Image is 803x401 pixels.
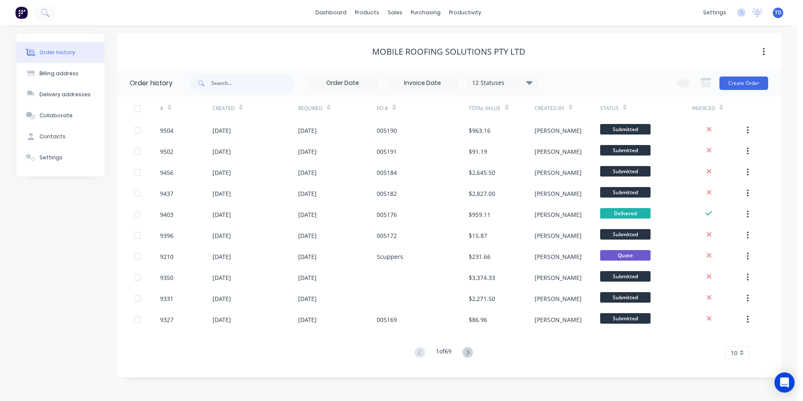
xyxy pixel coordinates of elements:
[16,105,105,126] button: Collaborate
[377,168,397,177] div: 005184
[298,294,317,303] div: [DATE]
[311,6,351,19] a: dashboard
[298,126,317,135] div: [DATE]
[600,208,651,219] span: Delivered
[15,6,28,19] img: Factory
[600,145,651,156] span: Submitted
[535,189,582,198] div: [PERSON_NAME]
[298,252,317,261] div: [DATE]
[377,105,388,112] div: PO #
[535,231,582,240] div: [PERSON_NAME]
[377,315,397,324] div: 005169
[130,78,173,88] div: Order history
[211,75,294,92] input: Search...
[213,210,231,219] div: [DATE]
[535,273,582,282] div: [PERSON_NAME]
[39,49,75,56] div: Order history
[160,210,173,219] div: 9403
[600,292,651,303] span: Submitted
[469,168,495,177] div: $2,645.50
[39,91,91,98] div: Delivery addresses
[39,133,66,140] div: Contacts
[160,252,173,261] div: 9210
[160,126,173,135] div: 9504
[469,273,495,282] div: $3,374.33
[469,315,487,324] div: $86.96
[600,105,619,112] div: Status
[298,105,323,112] div: Required
[160,147,173,156] div: 9502
[39,112,73,119] div: Collaborate
[535,147,582,156] div: [PERSON_NAME]
[16,42,105,63] button: Order history
[39,70,79,77] div: Billing address
[377,147,397,156] div: 005191
[469,210,491,219] div: $959.11
[377,126,397,135] div: 005190
[377,210,397,219] div: 005176
[383,6,407,19] div: sales
[692,97,745,120] div: Invoiced
[298,147,317,156] div: [DATE]
[387,77,458,90] input: Invoice Date
[469,231,487,240] div: $15.87
[160,294,173,303] div: 9331
[298,273,317,282] div: [DATE]
[469,252,491,261] div: $231.66
[535,105,564,112] div: Created By
[213,97,298,120] div: Created
[469,105,501,112] div: Total Value
[407,6,445,19] div: purchasing
[467,78,538,87] div: 12 Statuses
[213,105,235,112] div: Created
[160,315,173,324] div: 9327
[692,105,715,112] div: Invoiced
[731,348,737,357] span: 10
[160,231,173,240] div: 9396
[16,63,105,84] button: Billing address
[213,273,231,282] div: [DATE]
[298,97,377,120] div: Required
[469,294,495,303] div: $2,271.50
[213,231,231,240] div: [DATE]
[535,315,582,324] div: [PERSON_NAME]
[445,6,485,19] div: productivity
[213,189,231,198] div: [DATE]
[469,126,491,135] div: $963.16
[469,189,495,198] div: $2,827.00
[307,77,378,90] input: Order Date
[16,84,105,105] button: Delivery addresses
[600,124,651,135] span: Submitted
[372,47,525,57] div: Mobile Roofing Solutions Pty Ltd
[377,231,397,240] div: 005172
[298,210,317,219] div: [DATE]
[213,126,231,135] div: [DATE]
[16,126,105,147] button: Contacts
[351,6,383,19] div: products
[535,294,582,303] div: [PERSON_NAME]
[213,294,231,303] div: [DATE]
[600,271,651,282] span: Submitted
[377,97,469,120] div: PO #
[600,229,651,240] span: Submitted
[436,347,451,359] div: 1 of 69
[377,252,403,261] div: Scuppers
[160,273,173,282] div: 9350
[213,252,231,261] div: [DATE]
[600,166,651,177] span: Submitted
[535,126,582,135] div: [PERSON_NAME]
[469,147,487,156] div: $91.19
[600,97,692,120] div: Status
[39,154,63,161] div: Settings
[535,168,582,177] div: [PERSON_NAME]
[600,250,651,261] span: Quote
[600,313,651,324] span: Submitted
[775,9,782,16] span: TD
[298,189,317,198] div: [DATE]
[298,168,317,177] div: [DATE]
[699,6,730,19] div: settings
[298,231,317,240] div: [DATE]
[469,97,534,120] div: Total Value
[298,315,317,324] div: [DATE]
[160,105,163,112] div: #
